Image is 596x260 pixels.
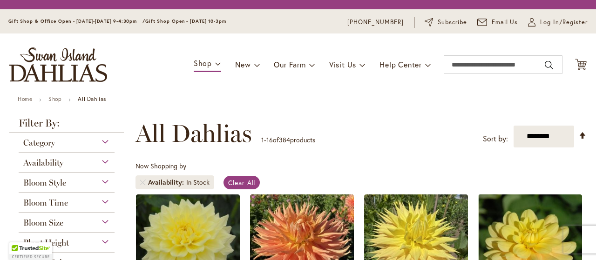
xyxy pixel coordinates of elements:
[347,18,404,27] a: [PHONE_NUMBER]
[379,60,422,69] span: Help Center
[329,60,356,69] span: Visit Us
[8,18,145,24] span: Gift Shop & Office Open - [DATE]-[DATE] 9-4:30pm /
[23,218,63,228] span: Bloom Size
[274,60,305,69] span: Our Farm
[18,95,32,102] a: Home
[528,18,588,27] a: Log In/Register
[78,95,106,102] strong: All Dahlias
[223,176,260,189] a: Clear All
[186,178,210,187] div: In Stock
[545,58,553,73] button: Search
[483,130,508,147] label: Sort by:
[194,58,212,68] span: Shop
[145,18,226,24] span: Gift Shop Open - [DATE] 10-3pm
[48,95,61,102] a: Shop
[492,18,518,27] span: Email Us
[228,178,256,187] span: Clear All
[540,18,588,27] span: Log In/Register
[148,178,186,187] span: Availability
[9,242,52,260] div: TrustedSite Certified
[23,178,66,188] span: Bloom Style
[425,18,467,27] a: Subscribe
[266,135,273,144] span: 16
[261,133,315,147] p: - of products
[438,18,467,27] span: Subscribe
[135,161,186,170] span: Now Shopping by
[261,135,264,144] span: 1
[23,198,68,208] span: Bloom Time
[23,238,69,248] span: Plant Height
[9,47,107,82] a: store logo
[9,118,124,133] strong: Filter By:
[279,135,290,144] span: 384
[235,60,251,69] span: New
[477,18,518,27] a: Email Us
[135,120,252,147] span: All Dahlias
[140,180,146,185] a: Remove Availability In Stock
[23,138,55,148] span: Category
[23,158,63,168] span: Availability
